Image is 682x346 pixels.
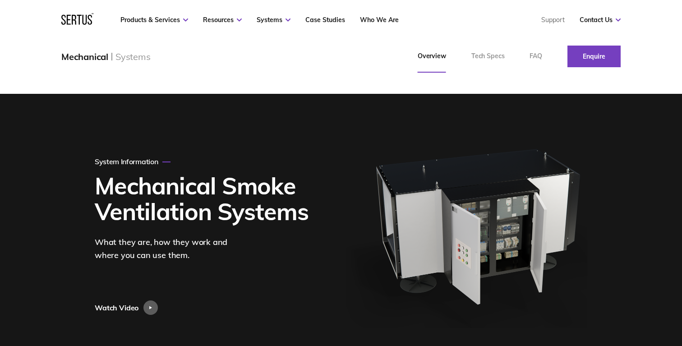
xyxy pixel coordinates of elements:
div: System Information [95,157,170,166]
div: Watch Video [95,300,138,315]
a: Systems [257,16,290,24]
div: What they are, how they work and where you can use them. [95,236,244,262]
a: Support [541,16,565,24]
a: Contact Us [580,16,621,24]
a: Case Studies [305,16,345,24]
a: Who We Are [360,16,399,24]
a: Resources [203,16,242,24]
a: Products & Services [120,16,188,24]
h1: Mechanical Smoke Ventilation Systems [95,173,317,224]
